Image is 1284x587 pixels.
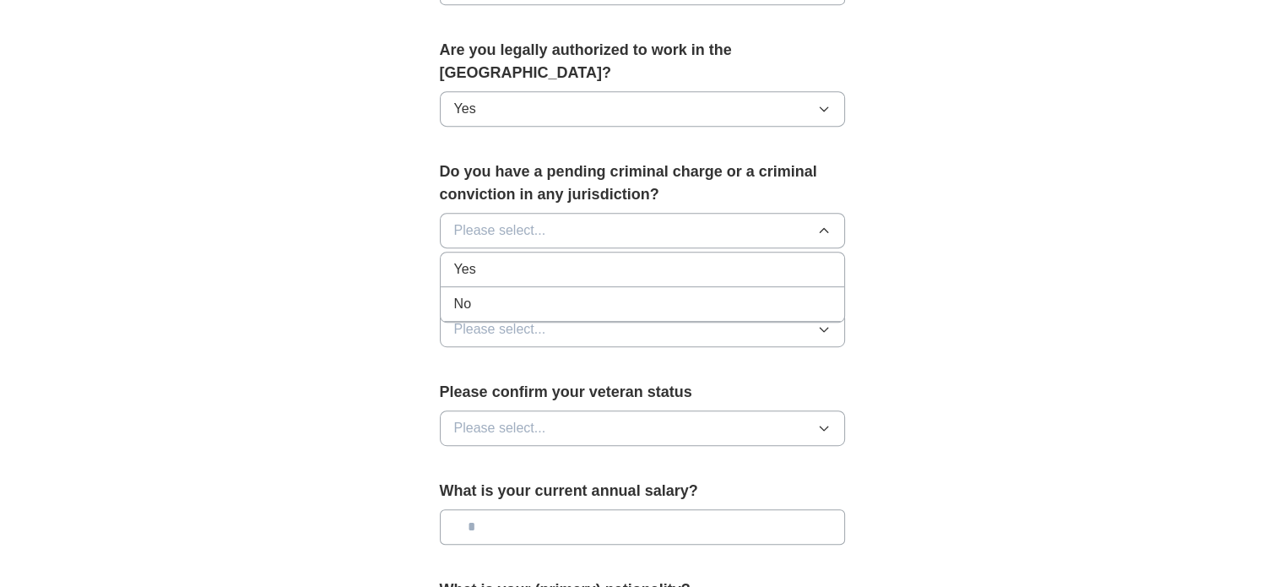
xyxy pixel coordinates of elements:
[454,99,476,119] span: Yes
[454,294,471,314] span: No
[454,220,546,241] span: Please select...
[440,160,845,206] label: Do you have a pending criminal charge or a criminal conviction in any jurisdiction?
[440,381,845,404] label: Please confirm your veteran status
[440,91,845,127] button: Yes
[454,418,546,438] span: Please select...
[440,410,845,446] button: Please select...
[440,312,845,347] button: Please select...
[440,480,845,503] label: What is your current annual salary?
[454,319,546,340] span: Please select...
[440,213,845,248] button: Please select...
[440,39,845,84] label: Are you legally authorized to work in the [GEOGRAPHIC_DATA]?
[454,259,476,280] span: Yes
